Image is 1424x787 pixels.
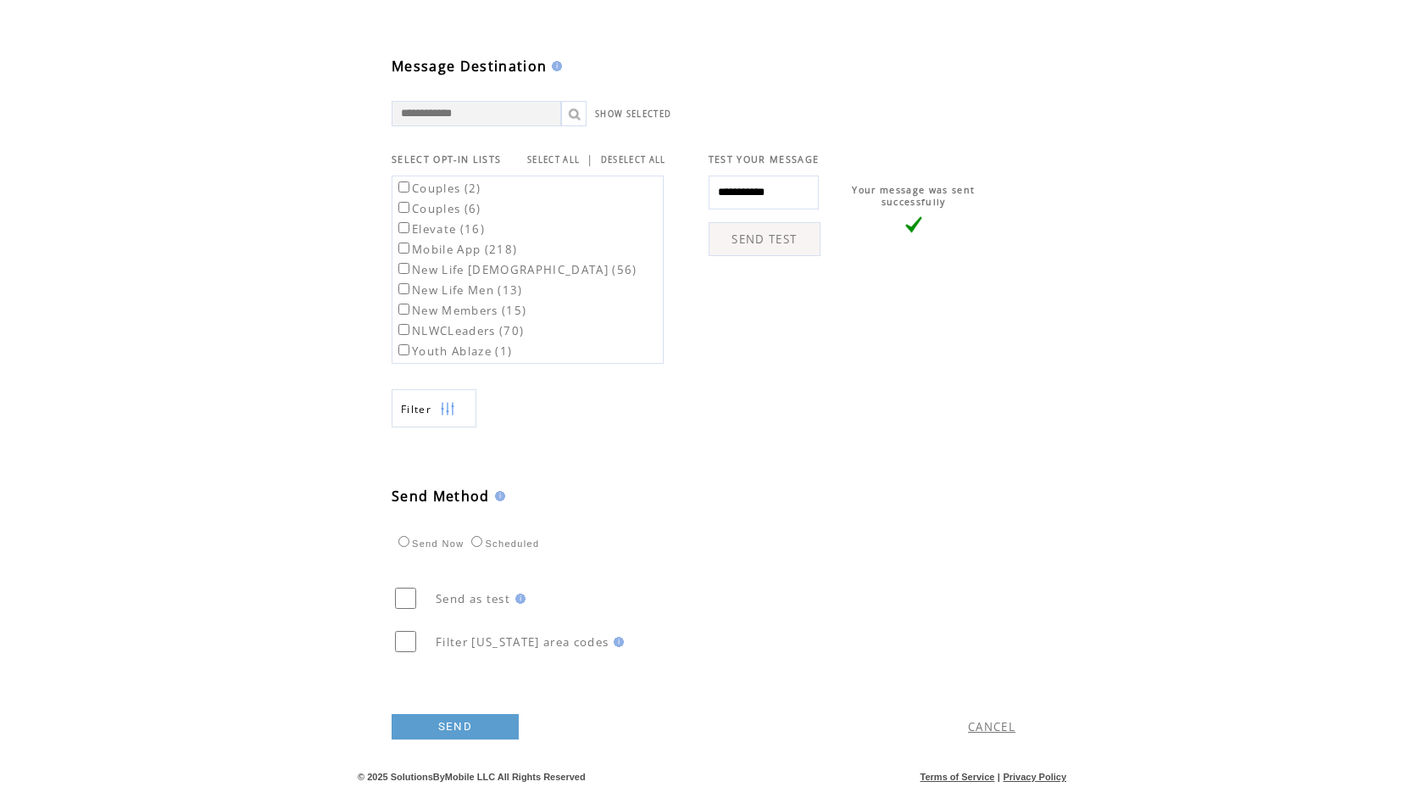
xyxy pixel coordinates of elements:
[392,714,519,740] a: SEND
[392,153,501,165] span: SELECT OPT-IN LISTS
[1003,772,1066,782] a: Privacy Policy
[398,181,409,193] input: Couples (2)
[398,283,409,294] input: New Life Men (13)
[398,243,409,254] input: Mobile App (218)
[395,262,637,277] label: New Life [DEMOGRAPHIC_DATA] (56)
[392,389,476,427] a: Filter
[395,303,526,318] label: New Members (15)
[398,202,409,213] input: Couples (6)
[395,282,523,298] label: New Life Men (13)
[527,154,580,165] a: SELECT ALL
[395,242,517,257] label: Mobile App (218)
[998,772,1000,782] span: |
[436,634,609,650] span: Filter [US_STATE] area codes
[395,201,481,216] label: Couples (6)
[510,594,526,604] img: help.gif
[709,222,820,256] a: SEND TEST
[709,153,820,165] span: TEST YOUR MESSAGE
[401,402,431,416] span: Show filters
[398,344,409,355] input: Youth Ablaze (1)
[609,637,624,647] img: help.gif
[440,390,455,428] img: filters.png
[471,536,482,547] input: Scheduled
[436,591,510,606] span: Send as test
[392,57,547,75] span: Message Destination
[398,304,409,315] input: New Members (15)
[547,61,562,71] img: help.gif
[595,109,671,120] a: SHOW SELECTED
[395,181,481,196] label: Couples (2)
[394,539,464,549] label: Send Now
[852,184,975,208] span: Your message was sent successfully
[490,491,505,501] img: help.gif
[395,323,524,338] label: NLWCLeaders (70)
[398,263,409,274] input: New Life [DEMOGRAPHIC_DATA] (56)
[398,536,409,547] input: Send Now
[601,154,666,165] a: DESELECT ALL
[587,152,593,167] span: |
[392,487,490,505] span: Send Method
[921,772,995,782] a: Terms of Service
[395,221,485,237] label: Elevate (16)
[395,343,512,359] label: Youth Ablaze (1)
[358,772,586,782] span: © 2025 SolutionsByMobile LLC All Rights Reserved
[398,324,409,335] input: NLWCLeaders (70)
[398,222,409,233] input: Elevate (16)
[905,216,922,233] img: vLarge.png
[467,539,539,549] label: Scheduled
[968,719,1015,734] a: CANCEL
